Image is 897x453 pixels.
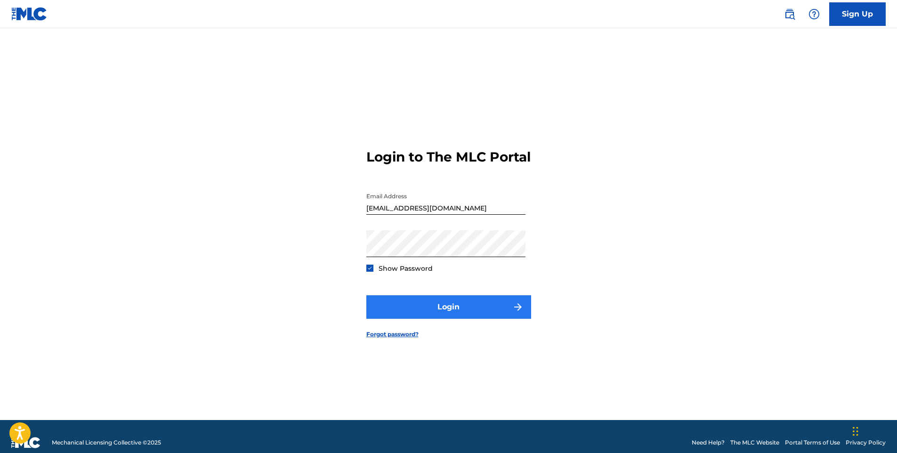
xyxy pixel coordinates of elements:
[11,437,40,448] img: logo
[367,266,372,271] img: checkbox
[52,438,161,447] span: Mechanical Licensing Collective © 2025
[379,264,433,273] span: Show Password
[846,438,886,447] a: Privacy Policy
[829,2,886,26] a: Sign Up
[692,438,725,447] a: Need Help?
[512,301,524,313] img: f7272a7cc735f4ea7f67.svg
[11,7,48,21] img: MLC Logo
[785,438,840,447] a: Portal Terms of Use
[366,330,419,339] a: Forgot password?
[730,438,779,447] a: The MLC Website
[853,417,858,445] div: Drag
[784,8,795,20] img: search
[366,149,531,165] h3: Login to The MLC Portal
[850,408,897,453] iframe: Chat Widget
[808,8,820,20] img: help
[805,5,824,24] div: Help
[780,5,799,24] a: Public Search
[366,295,531,319] button: Login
